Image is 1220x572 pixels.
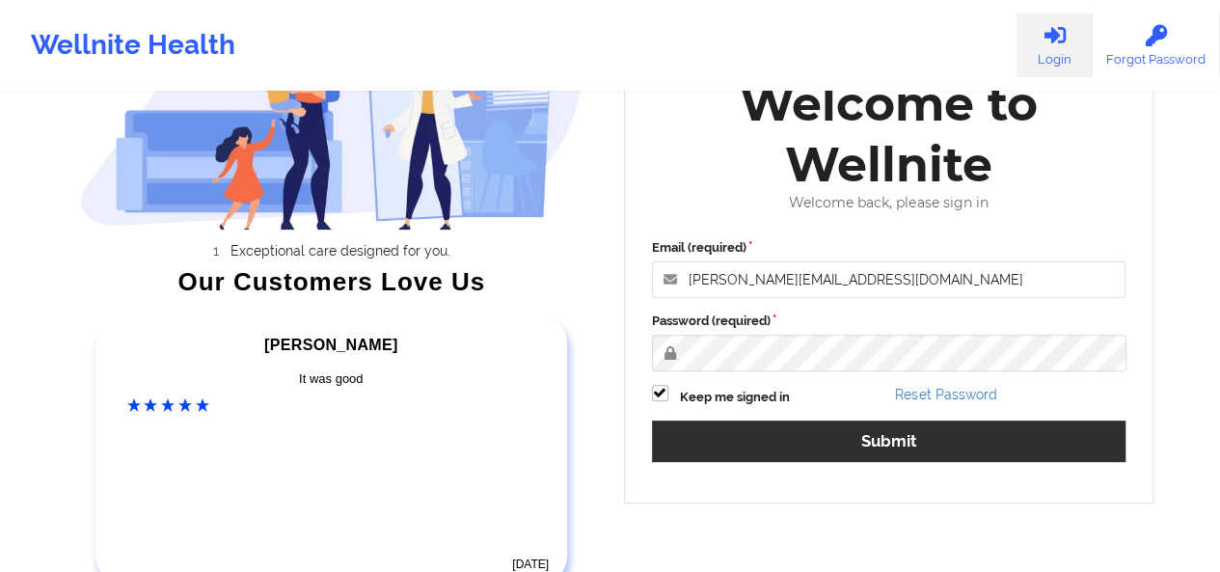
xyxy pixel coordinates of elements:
a: Reset Password [895,387,996,402]
label: Keep me signed in [680,388,790,407]
input: Email address [652,261,1126,298]
a: Forgot Password [1092,14,1220,77]
div: Welcome to Wellnite [638,73,1140,195]
div: Welcome back, please sign in [638,195,1140,211]
label: Email (required) [652,238,1126,258]
div: It was good [127,369,536,389]
label: Password (required) [652,312,1126,331]
span: [PERSON_NAME] [264,337,397,353]
time: [DATE] [512,558,549,571]
div: Our Customers Love Us [80,272,583,291]
button: Submit [652,421,1126,462]
li: Exceptional care designed for you. [97,243,583,259]
a: Login [1017,14,1092,77]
